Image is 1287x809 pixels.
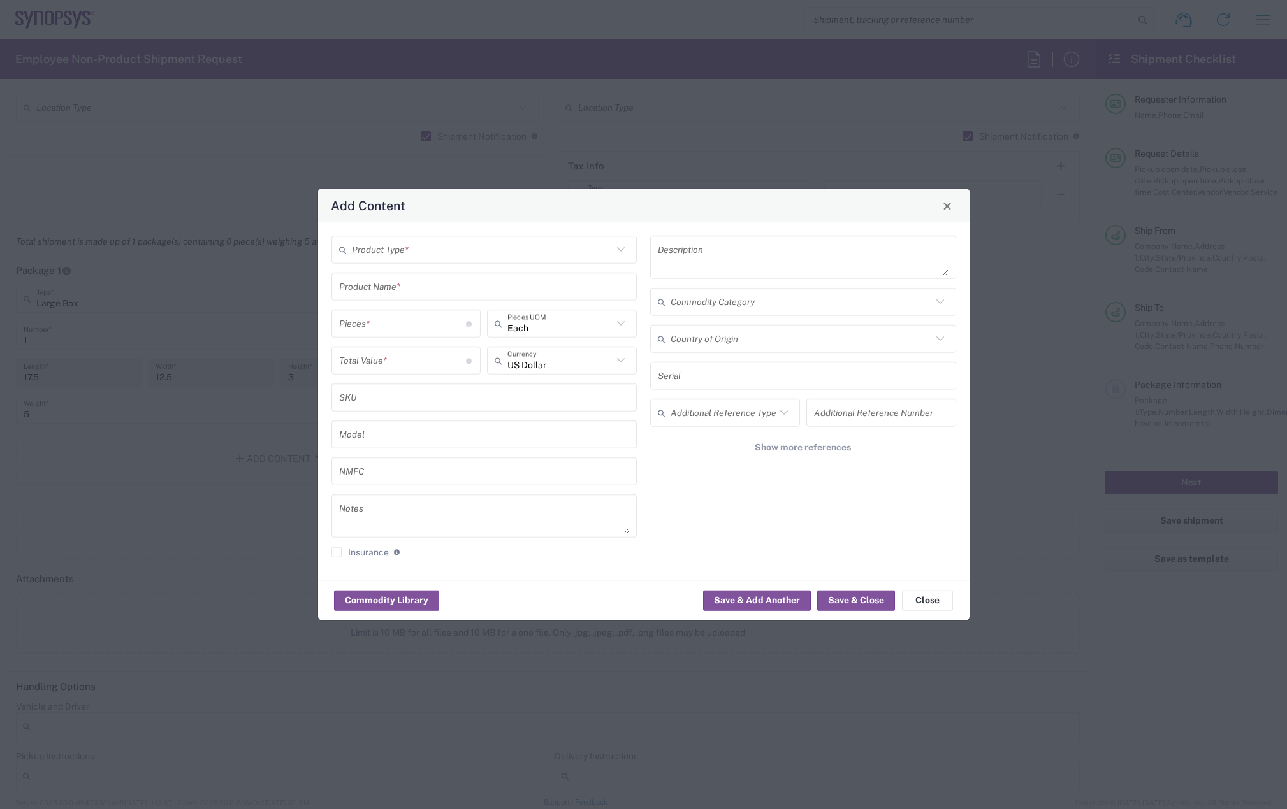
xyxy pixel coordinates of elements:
[938,197,956,215] button: Close
[334,590,439,610] button: Commodity Library
[331,547,389,557] label: Insurance
[755,441,851,454] span: Show more references
[331,196,405,215] h4: Add Content
[817,590,895,610] button: Save & Close
[703,590,811,610] button: Save & Add Another
[902,590,953,610] button: Close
